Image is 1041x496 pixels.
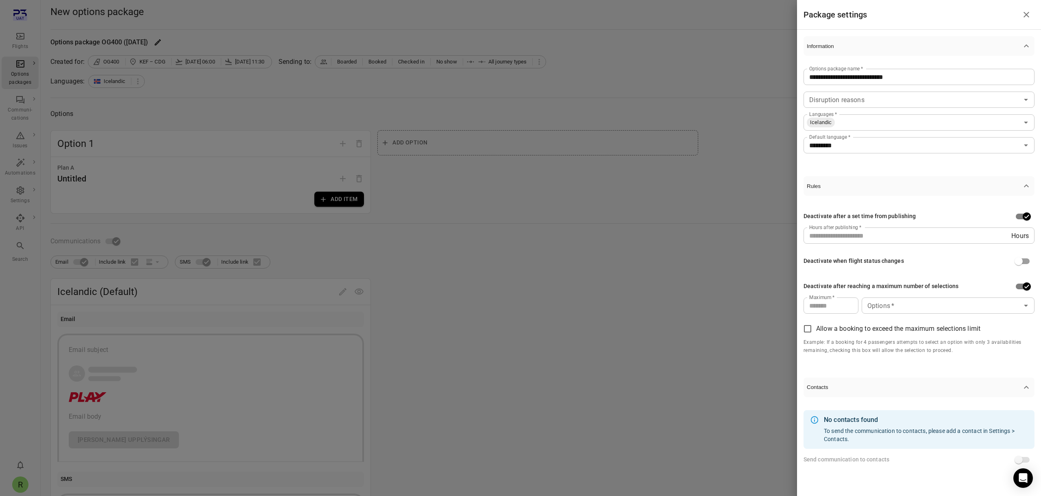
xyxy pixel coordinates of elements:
div: Open Intercom Messenger [1013,468,1033,488]
button: Open [1020,117,1032,128]
div: Deactivate after reaching a maximum number of selections [804,282,959,291]
button: Contacts [804,378,1034,397]
div: No contacts found [824,415,1028,425]
label: Maximum [809,294,835,301]
button: Close drawer [1018,7,1034,23]
span: Information [807,43,1021,49]
span: Contacts [807,384,1021,390]
div: Rules [804,196,1034,368]
button: Open [1020,300,1032,311]
span: Rules [807,183,1021,189]
div: Information [804,56,1034,166]
div: Contacts [804,397,1034,481]
p: Example: If a booking for 4 passengers attempts to select an option with only 3 availabilities re... [804,339,1034,355]
div: Deactivate after a set time from publishing [804,212,916,221]
label: Default language [809,133,850,140]
label: Languages [809,111,837,118]
h1: Package settings [804,8,867,21]
button: Open [1020,94,1032,105]
div: Send communication to contacts [804,455,889,464]
label: Hours after publishing [809,224,861,231]
div: Deactivate when flight status changes [804,257,904,266]
div: Hours [804,227,1034,244]
button: Information [804,36,1034,56]
span: Icelandic [807,118,835,127]
label: Options package name [809,65,863,72]
div: To send the communication to contacts, please add a contact in Settings > Contacts. [824,413,1028,447]
span: Allow a booking to exceed the maximum selections limit [816,324,980,334]
button: Rules [804,176,1034,196]
button: Open [1020,140,1032,151]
